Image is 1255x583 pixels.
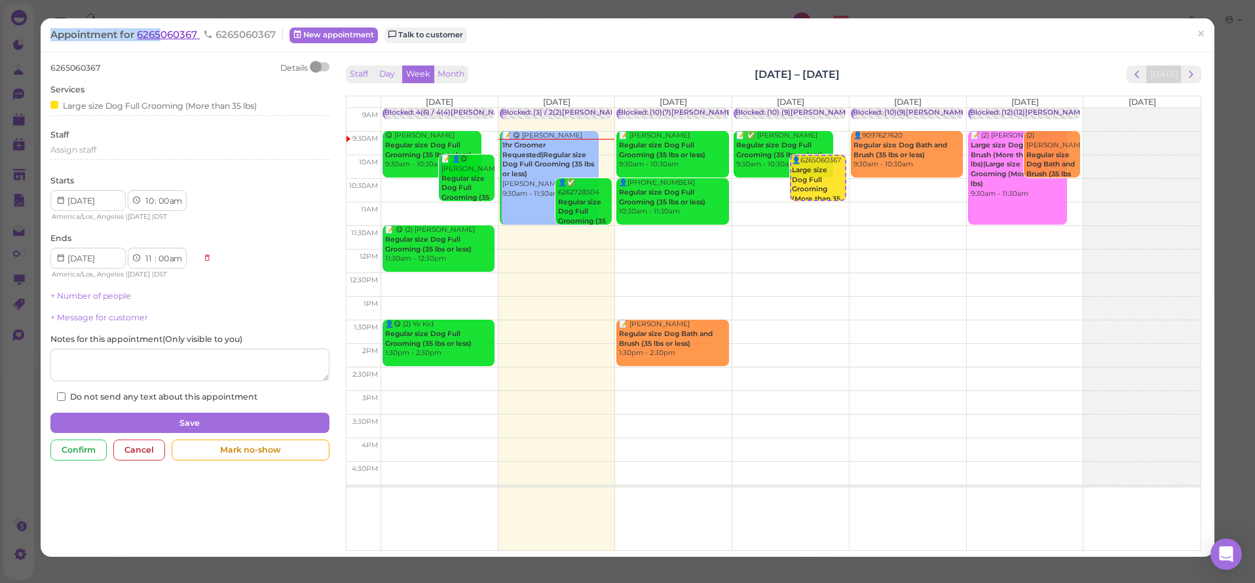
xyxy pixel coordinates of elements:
button: Day [371,66,403,83]
div: Appointment for [50,28,283,41]
div: (2) [PERSON_NAME] 9:30am - 10:30am [1026,131,1080,208]
span: 10am [359,158,378,166]
b: Regular size Dog Full Grooming (35 lbs or less) [385,329,472,348]
a: + Number of people [50,291,131,301]
b: Regular size Dog Full Grooming (35 lbs or less) [441,174,489,212]
span: 12pm [360,252,378,261]
span: [DATE] [660,97,687,107]
div: Open Intercom Messenger [1210,538,1242,570]
span: 11:30am [351,229,378,237]
div: 👤😋 (2) Ye Kid 1:30pm - 2:30pm [384,320,495,358]
div: Confirm [50,440,107,461]
span: 4:30pm [352,464,378,473]
label: Notes for this appointment ( Only visible to you ) [50,333,242,345]
b: Regular size Dog Bath and Brush (35 lbs or less) [853,141,947,159]
span: [DATE] [777,97,804,107]
span: [DATE] [128,270,150,278]
span: × [1197,25,1205,43]
div: Blocked: 4(6) / 4(4)[PERSON_NAME] • appointment [384,108,564,118]
b: Regular size Dog Full Grooming (35 lbs or less) [736,141,823,159]
div: Blocked: (12)(12)[PERSON_NAME] • appointment [970,108,1138,118]
span: [DATE] [426,97,453,107]
a: New appointment [290,28,378,43]
button: Week [402,66,434,83]
span: 3pm [362,394,378,402]
a: × [1189,19,1213,50]
div: Blocked: (10) (9)[PERSON_NAME] [PERSON_NAME] • appointment [736,108,968,118]
span: [DATE] [1011,97,1039,107]
span: 6265060367 [50,63,100,73]
b: Regular size Dog Bath and Brush (35 lbs or less) [619,329,713,348]
span: 1:30pm [354,323,378,331]
b: 1hr Groomer Requested|Regular size Dog Full Grooming (35 lbs or less) [502,141,594,178]
div: 📝 👤😋 [PERSON_NAME] mini schnauzer , bad for grooming puppy 10:00am - 11:00am [441,155,495,270]
button: Save [50,413,329,434]
div: 📝 [PERSON_NAME] 9:30am - 10:30am [618,131,728,170]
div: | | [50,211,197,223]
span: 3:30pm [352,417,378,426]
span: America/Los_Angeles [52,270,124,278]
span: 4pm [362,441,378,449]
button: Staff [346,66,372,83]
span: DST [154,212,167,221]
div: 📝 😋 [PERSON_NAME] [PERSON_NAME] 9:30am - 11:30am [502,131,599,198]
b: Regular size Dog Full Grooming (35 lbs or less) [619,141,705,159]
span: 2pm [362,347,378,355]
h2: [DATE] – [DATE] [755,67,840,82]
span: [DATE] [543,97,571,107]
div: Blocked: (10)(9)[PERSON_NAME],[PERSON_NAME] • appointment [853,108,1083,118]
a: Talk to customer [384,28,467,43]
button: Month [434,66,468,83]
div: 👤6265060367 10:00am - 11:00am [791,156,845,233]
div: Large size Dog Full Grooming (More than 35 lbs) [50,98,257,112]
label: Starts [50,175,74,187]
div: 😋 [PERSON_NAME] 9:30am - 10:30am [384,131,481,170]
b: Regular size Dog Full Grooming (35 lbs or less) [385,235,472,254]
label: Do not send any text about this appointment [57,391,257,403]
div: Mark no-show [172,440,329,461]
div: 📝 (2) [PERSON_NAME] 9:30am - 11:30am [970,131,1067,198]
span: America/Los_Angeles [52,212,124,221]
span: 10:30am [349,181,378,190]
div: | | [50,269,197,280]
label: Staff [50,129,69,141]
div: 📝 [PERSON_NAME] 1:30pm - 2:30pm [618,320,728,358]
b: Regular size Dog Full Grooming (35 lbs or less) [619,188,705,206]
span: [DATE] [894,97,922,107]
input: Do not send any text about this appointment [57,392,66,401]
div: 👤[PHONE_NUMBER] 10:30am - 11:30am [618,178,728,217]
span: DST [154,270,167,278]
span: [DATE] [128,212,150,221]
span: 2:30pm [352,370,378,379]
div: Cancel [113,440,165,461]
span: [DATE] [1129,97,1156,107]
a: + Message for customer [50,312,148,322]
span: 12:30pm [350,276,378,284]
span: 1pm [364,299,378,308]
div: 👤✅ 6262728504 10:30am - 11:30am [557,178,612,255]
span: 11am [361,205,378,214]
div: 📝 ✅ [PERSON_NAME] 9:30am - 10:30am [736,131,833,170]
label: Services [50,84,84,96]
span: Assign staff [50,145,96,155]
div: 📝 😋 (2) [PERSON_NAME] 11:30am - 12:30pm [384,225,495,264]
b: Large size Dog Full Grooming (More than 35 lbs) [792,166,840,213]
b: Large size Dog Bath and Brush (More than 35 lbs)|Large size Dog Full Grooming (More than 35 lbs) [971,141,1057,188]
div: Details [280,62,308,74]
span: 9:30am [352,134,378,143]
div: 👤9097627620 9:30am - 10:30am [853,131,963,170]
div: Blocked: (10)(7)[PERSON_NAME] • appointment [618,108,785,118]
b: Regular size Dog Full Grooming (35 lbs or less) [558,198,606,235]
a: 6265060367 [137,28,200,41]
span: 6265060367 [203,28,276,41]
div: Blocked: (3) / 2(2)[PERSON_NAME] [PERSON_NAME] 9:30 10:00 1:30 • appointment [502,108,789,118]
b: Regular size Dog Bath and Brush (35 lbs or less) [1026,151,1075,188]
b: Regular size Dog Full Grooming (35 lbs or less) [385,141,472,159]
label: Ends [50,233,71,244]
span: 9am [362,111,378,119]
button: prev [1127,66,1147,83]
button: next [1181,66,1201,83]
button: [DATE] [1146,66,1182,83]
